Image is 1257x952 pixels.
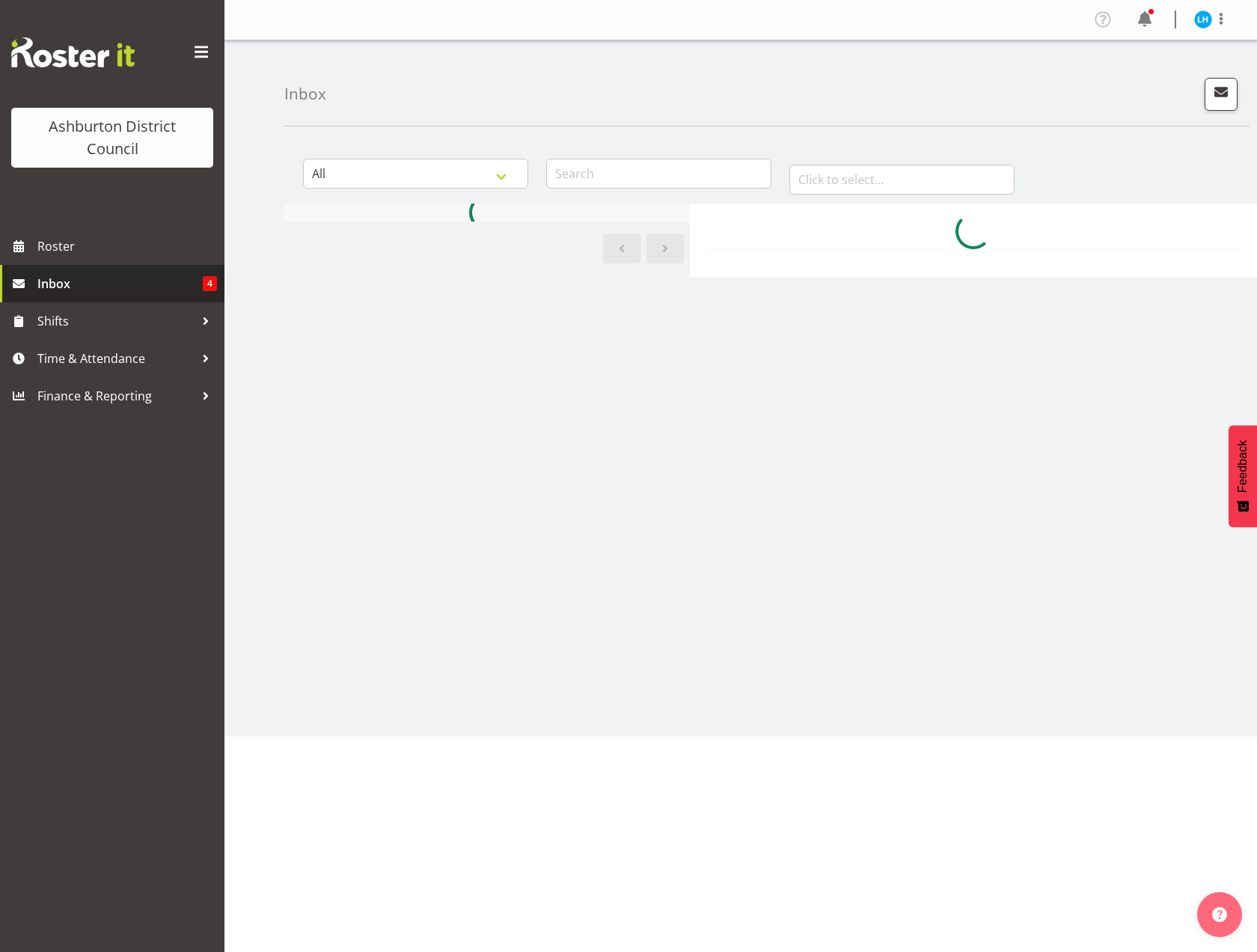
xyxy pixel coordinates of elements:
input: Search [546,159,771,189]
div: Ashburton District Council [26,115,198,160]
span: Feedback [1236,440,1250,492]
span: Roster [37,235,217,257]
button: Feedback - Show survey [1229,425,1257,527]
img: louisa-horman11701.jpg [1194,10,1212,28]
img: Rosterit website logo [11,37,135,67]
img: help-xxl-2.png [1212,907,1227,922]
span: Finance & Reporting [37,385,195,407]
span: Time & Attendance [37,347,195,370]
a: Previous page [603,234,640,263]
input: Click to select... [789,165,1015,195]
span: 4 [203,276,217,291]
span: Shifts [37,310,195,332]
span: Inbox [37,272,203,295]
h4: Inbox [284,85,326,103]
a: Next page [646,234,684,263]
